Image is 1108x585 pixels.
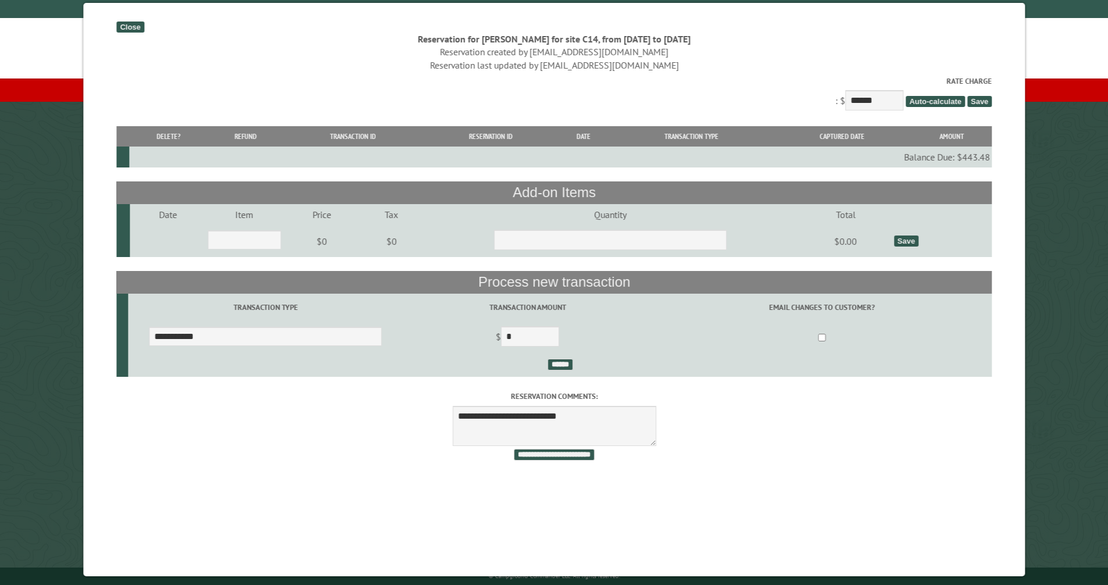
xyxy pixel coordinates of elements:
[116,45,992,58] div: Reservation created by [EMAIL_ADDRESS][DOMAIN_NAME]
[773,126,911,147] th: Captured Date
[404,302,650,313] label: Transaction Amount
[911,126,992,147] th: Amount
[361,225,421,258] td: $0
[654,302,990,313] label: Email changes to customer?
[129,126,208,147] th: Delete?
[282,126,423,147] th: Transaction ID
[906,96,965,107] span: Auto-calculate
[116,76,992,87] label: Rate Charge
[423,126,558,147] th: Reservation ID
[130,302,401,313] label: Transaction Type
[116,271,992,293] th: Process new transaction
[116,76,992,113] div: : $
[799,204,892,225] td: Total
[206,204,283,225] td: Item
[116,59,992,72] div: Reservation last updated by [EMAIL_ADDRESS][DOMAIN_NAME]
[402,322,652,354] td: $
[421,204,799,225] td: Quantity
[361,204,421,225] td: Tax
[116,33,992,45] div: Reservation for [PERSON_NAME] for site C14, from [DATE] to [DATE]
[558,126,610,147] th: Date
[208,126,283,147] th: Refund
[893,236,918,247] div: Save
[967,96,992,107] span: Save
[129,204,206,225] td: Date
[116,22,144,33] div: Close
[489,572,620,580] small: © Campground Commander LLC. All rights reserved.
[799,225,892,258] td: $0.00
[116,391,992,402] label: Reservation comments:
[129,147,992,167] td: Balance Due: $443.48
[283,225,361,258] td: $0
[116,181,992,204] th: Add-on Items
[610,126,774,147] th: Transaction Type
[283,204,361,225] td: Price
